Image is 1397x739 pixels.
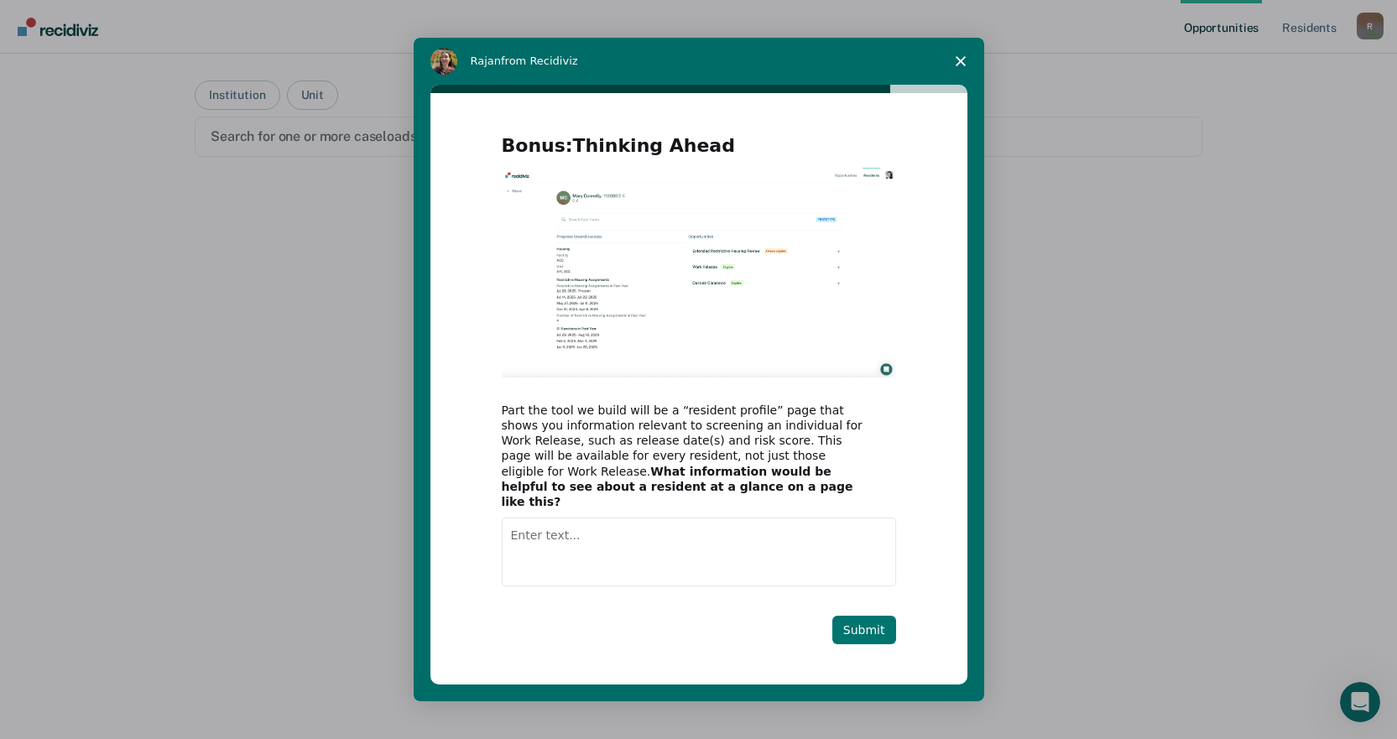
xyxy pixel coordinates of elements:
[502,465,853,508] b: What information would be helpful to see about a resident at a glance on a page like this?
[471,55,502,67] span: Rajan
[502,518,896,586] textarea: Enter text...
[502,403,871,509] div: Part the tool we build will be a “resident profile” page that shows you information relevant to s...
[937,38,984,85] span: Close survey
[502,133,896,168] h2: Bonus:
[832,616,896,644] button: Submit
[430,48,457,75] img: Profile image for Rajan
[501,55,578,67] span: from Recidiviz
[573,135,735,156] b: Thinking Ahead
